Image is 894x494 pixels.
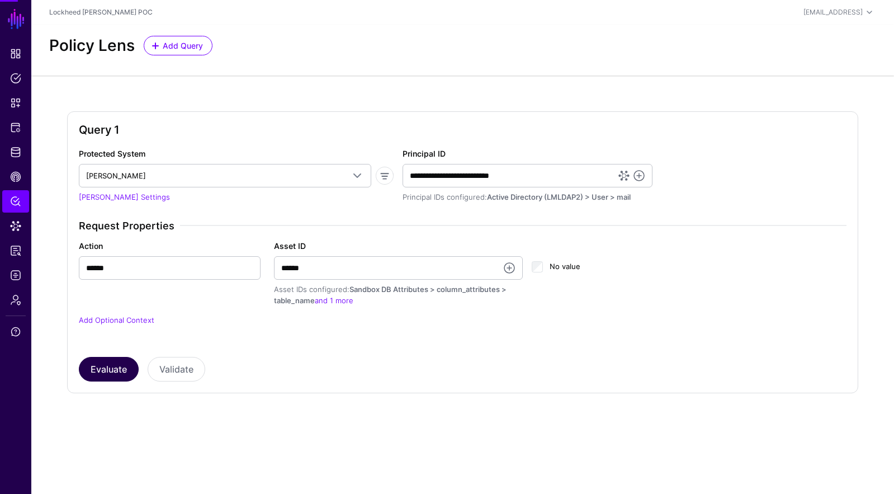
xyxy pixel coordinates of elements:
label: Asset ID [274,240,306,252]
a: Reports [2,239,29,262]
span: No value [550,262,580,271]
div: Principal IDs configured: [403,192,652,203]
span: Support [10,326,21,337]
a: Data Lens [2,215,29,237]
a: Snippets [2,92,29,114]
span: Identity Data Fabric [10,147,21,158]
a: Admin [2,289,29,311]
div: [EMAIL_ADDRESS] [803,7,863,17]
span: Request Properties [79,220,180,232]
a: Policies [2,67,29,90]
a: Lockheed [PERSON_NAME] POC [49,8,153,16]
button: Evaluate [79,357,139,382]
a: Policy Lens [2,190,29,213]
span: Add Query [162,40,205,51]
a: Protected Systems [2,116,29,139]
a: [PERSON_NAME] Settings [79,192,170,201]
label: Protected System [79,148,145,159]
div: Asset IDs configured: [274,284,522,306]
span: Dashboard [10,48,21,59]
a: Logs [2,264,29,286]
a: CAEP Hub [2,166,29,188]
span: Protected Systems [10,122,21,133]
span: Data Lens [10,220,21,232]
span: Snippets [10,97,21,109]
label: Action [79,240,103,252]
a: SGNL [7,7,26,31]
span: CAEP Hub [10,171,21,182]
h2: Query 1 [79,123,846,137]
a: and 1 more [315,296,353,305]
h2: Policy Lens [49,36,135,55]
span: Reports [10,245,21,256]
span: Logs [10,270,21,281]
span: Policies [10,73,21,84]
a: Dashboard [2,43,29,65]
span: Policy Lens [10,196,21,207]
span: [PERSON_NAME] [86,171,146,180]
span: Sandbox DB Attributes > column_attributes > table_name [274,285,507,305]
a: Add Optional Context [79,316,154,324]
span: Admin [10,294,21,305]
a: Identity Data Fabric [2,141,29,163]
button: Validate [148,357,205,382]
label: Principal ID [403,148,446,159]
span: Active Directory (LMLDAP2) > User > mail [487,192,631,201]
